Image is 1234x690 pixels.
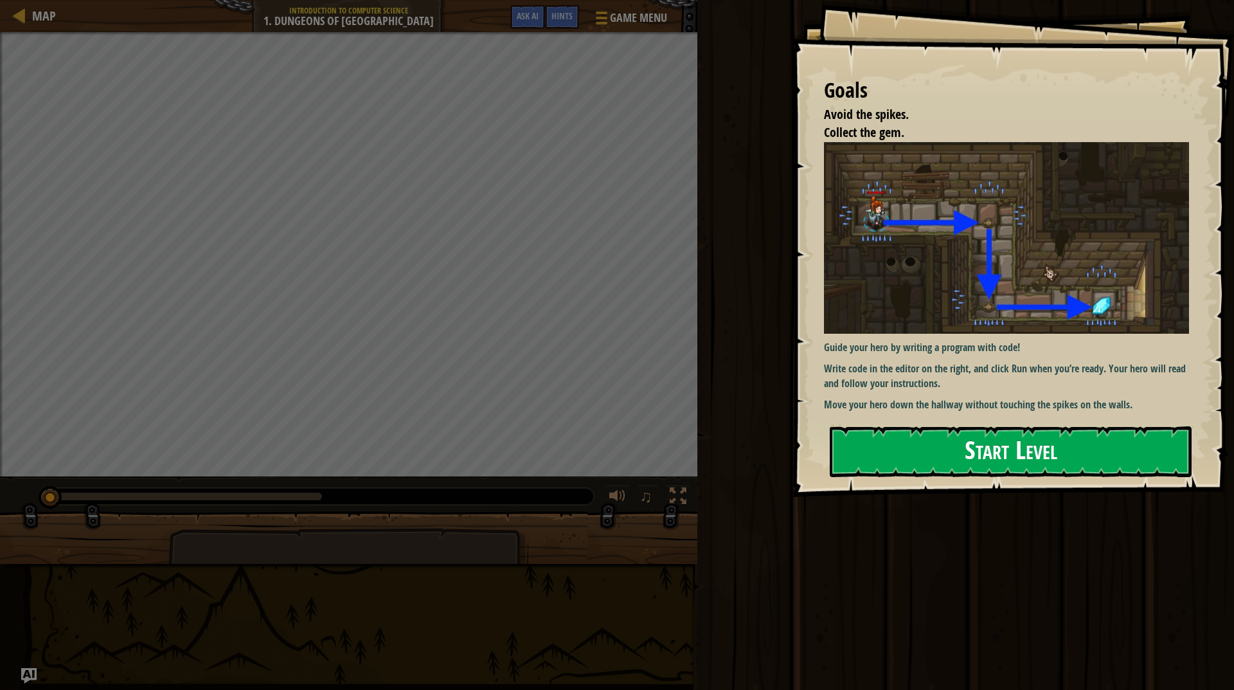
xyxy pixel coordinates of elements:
[665,485,691,511] button: Toggle fullscreen
[808,123,1186,142] li: Collect the gem.
[824,142,1199,334] img: Dungeons of kithgard
[21,668,37,684] button: Ask AI
[808,105,1186,124] li: Avoid the spikes.
[586,5,675,35] button: Game Menu
[605,485,630,511] button: Adjust volume
[824,105,909,123] span: Avoid the spikes.
[824,123,904,141] span: Collect the gem.
[639,487,652,506] span: ♫
[610,10,667,26] span: Game Menu
[824,361,1199,391] p: Write code in the editor on the right, and click Run when you’re ready. Your hero will read it an...
[824,397,1199,412] p: Move your hero down the hallway without touching the spikes on the walls.
[26,7,56,24] a: Map
[824,76,1189,105] div: Goals
[32,7,56,24] span: Map
[830,426,1192,477] button: Start Level
[510,5,545,29] button: Ask AI
[517,10,539,22] span: Ask AI
[551,10,573,22] span: Hints
[637,485,659,511] button: ♫
[824,340,1199,355] p: Guide your hero by writing a program with code!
